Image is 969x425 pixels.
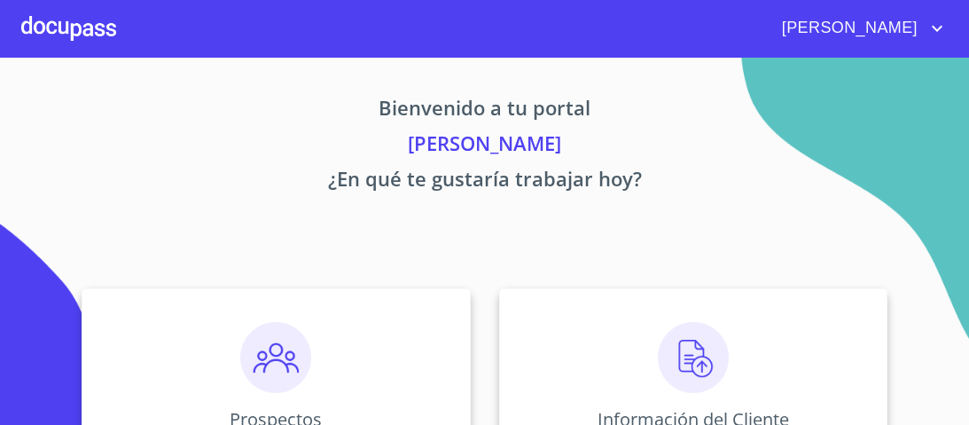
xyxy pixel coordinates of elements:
p: [PERSON_NAME] [21,129,948,164]
img: carga.png [658,322,729,393]
img: prospectos.png [240,322,311,393]
p: Bienvenido a tu portal [21,93,948,129]
span: [PERSON_NAME] [769,14,926,43]
button: account of current user [769,14,948,43]
p: ¿En qué te gustaría trabajar hoy? [21,164,948,200]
